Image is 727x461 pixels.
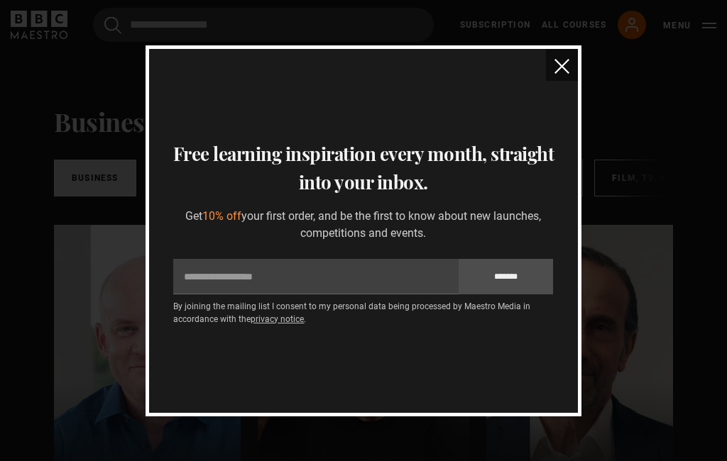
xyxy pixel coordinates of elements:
a: privacy notice [251,314,304,324]
button: close [546,49,578,81]
h3: Free learning inspiration every month, straight into your inbox. [166,140,561,196]
p: By joining the mailing list I consent to my personal data being processed by Maestro Media in acc... [173,300,553,326]
p: Get your first order, and be the first to know about new launches, competitions and events. [173,208,553,242]
span: 10% off [202,209,241,223]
